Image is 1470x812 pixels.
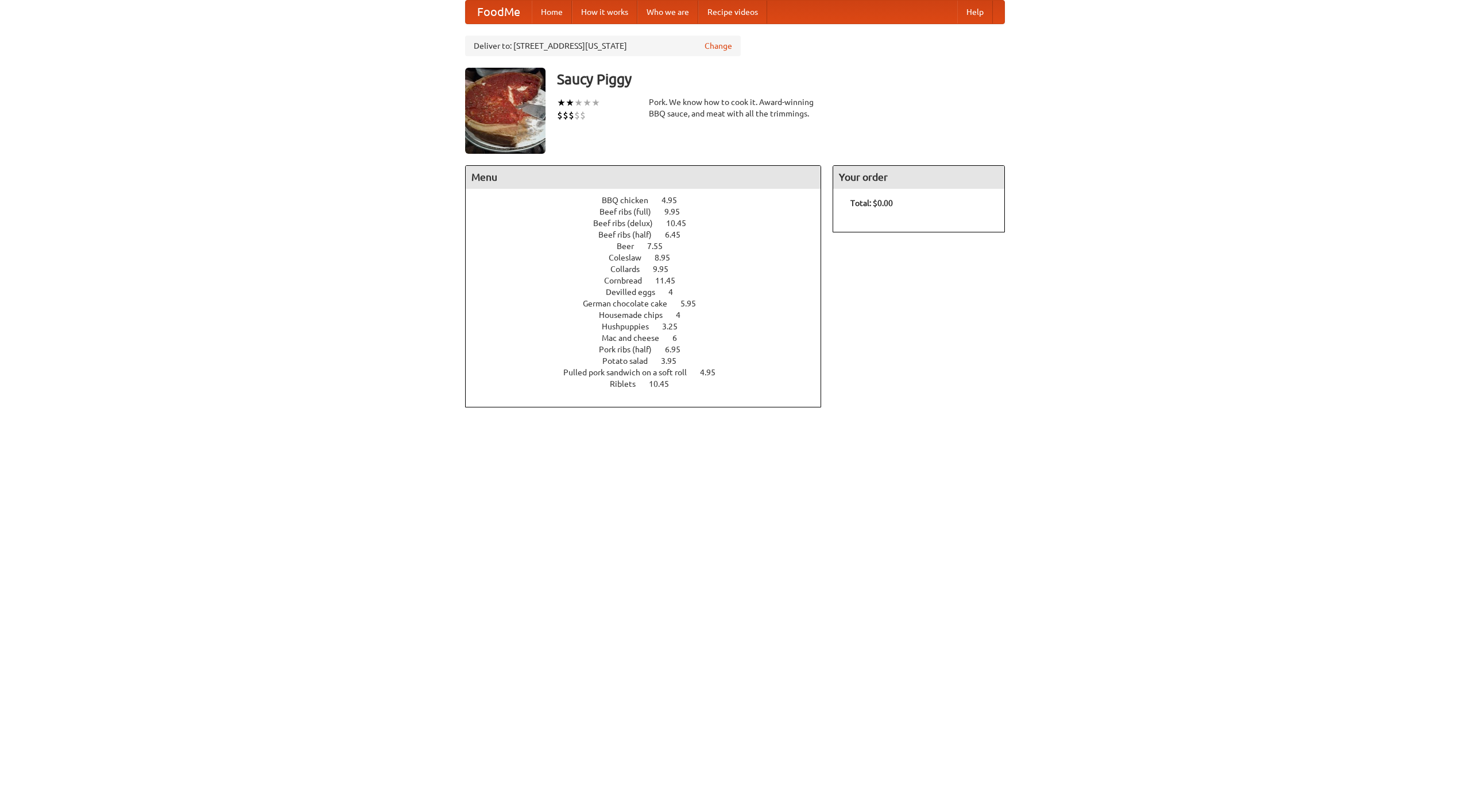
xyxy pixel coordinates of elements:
a: Hushpuppies 3.25 [602,322,699,331]
h4: Menu [466,166,821,189]
li: ★ [566,96,574,109]
span: 3.25 [662,322,689,331]
div: Deliver to: [STREET_ADDRESS][US_STATE] [465,36,741,56]
a: Devilled eggs 4 [606,287,694,297]
span: Hushpuppies [602,322,660,331]
span: Housemade chips [599,310,674,320]
span: 8.95 [655,253,682,262]
span: Pork ribs (half) [599,345,663,354]
a: Beef ribs (full) 9.95 [599,207,701,216]
a: Coleslaw 8.95 [609,253,691,262]
li: ★ [591,96,600,109]
a: Mac and cheese 6 [602,333,698,343]
span: 4.95 [661,196,688,205]
span: 4 [676,310,692,320]
span: 10.45 [649,379,680,388]
span: 7.55 [647,242,674,251]
img: angular.jpg [465,68,546,154]
li: ★ [583,96,591,109]
a: German chocolate cake 5.95 [583,299,717,308]
a: Beef ribs (delux) 10.45 [593,219,707,228]
a: Beef ribs (half) 6.45 [598,230,702,239]
a: Collards 9.95 [610,265,690,274]
li: $ [580,109,586,122]
div: Pork. We know how to cook it. Award-winning BBQ sauce, and meat with all the trimmings. [649,96,821,119]
li: ★ [557,96,566,109]
a: How it works [572,1,637,24]
span: BBQ chicken [602,196,660,205]
li: $ [557,109,563,122]
a: Who we are [637,1,698,24]
span: 11.45 [655,276,687,285]
span: 5.95 [680,299,707,308]
span: Mac and cheese [602,333,671,343]
a: FoodMe [466,1,532,24]
a: Home [532,1,572,24]
b: Total: $0.00 [850,199,893,208]
span: 9.95 [653,265,680,274]
span: Devilled eggs [606,287,667,297]
li: $ [563,109,568,122]
span: Riblets [610,379,647,388]
span: Cornbread [604,276,653,285]
a: Pulled pork sandwich on a soft roll 4.95 [563,368,737,377]
span: 10.45 [666,219,698,228]
span: Potato salad [602,356,659,366]
span: 9.95 [664,207,691,216]
span: 6.95 [665,345,692,354]
span: 4.95 [700,368,727,377]
a: Pork ribs (half) 6.95 [599,345,702,354]
a: Riblets 10.45 [610,379,690,388]
a: Recipe videos [698,1,767,24]
a: Beer 7.55 [617,242,684,251]
a: BBQ chicken 4.95 [602,196,698,205]
span: Beer [617,242,645,251]
span: Coleslaw [609,253,653,262]
li: $ [574,109,580,122]
li: ★ [574,96,583,109]
span: 6.45 [665,230,692,239]
span: 6 [672,333,688,343]
span: Beef ribs (full) [599,207,663,216]
span: Beef ribs (half) [598,230,663,239]
a: Housemade chips 4 [599,310,702,320]
li: $ [568,109,574,122]
span: Beef ribs (delux) [593,219,664,228]
span: Pulled pork sandwich on a soft roll [563,368,698,377]
span: 4 [668,287,684,297]
span: German chocolate cake [583,299,679,308]
span: Collards [610,265,651,274]
h3: Saucy Piggy [557,68,1005,91]
h4: Your order [833,166,1004,189]
a: Cornbread 11.45 [604,276,697,285]
span: 3.95 [661,356,688,366]
a: Potato salad 3.95 [602,356,698,366]
a: Change [705,40,732,52]
a: Help [957,1,993,24]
